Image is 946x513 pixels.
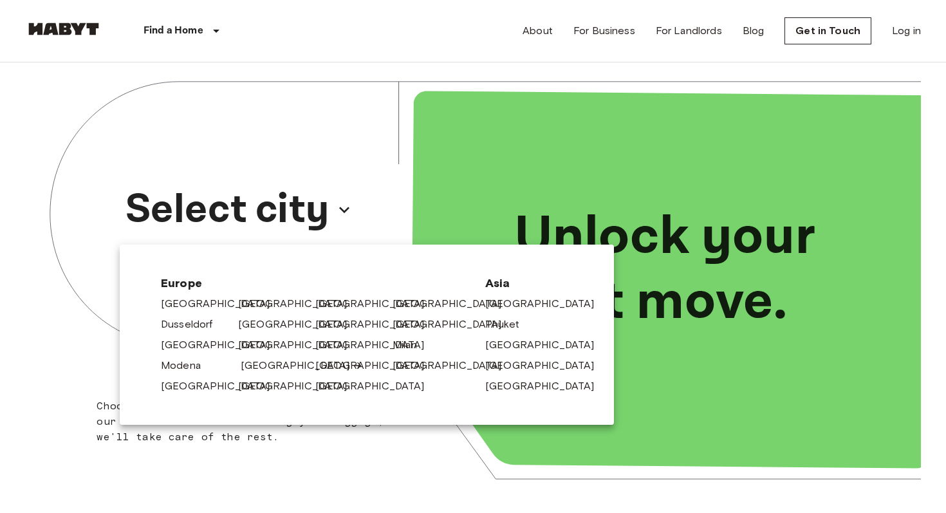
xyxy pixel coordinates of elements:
[485,317,532,332] a: Phuket
[238,378,360,394] a: [GEOGRAPHIC_DATA]
[161,317,226,332] a: Dusseldorf
[485,275,573,291] span: Asia
[161,275,465,291] span: Europe
[393,317,515,332] a: [GEOGRAPHIC_DATA]
[315,358,438,373] a: [GEOGRAPHIC_DATA]
[315,337,438,353] a: [GEOGRAPHIC_DATA]
[485,296,607,312] a: [GEOGRAPHIC_DATA]
[315,317,438,332] a: [GEOGRAPHIC_DATA]
[161,337,283,353] a: [GEOGRAPHIC_DATA]
[315,296,438,312] a: [GEOGRAPHIC_DATA]
[393,296,515,312] a: [GEOGRAPHIC_DATA]
[161,296,283,312] a: [GEOGRAPHIC_DATA]
[238,296,360,312] a: [GEOGRAPHIC_DATA]
[315,378,438,394] a: [GEOGRAPHIC_DATA]
[161,358,214,373] a: Modena
[241,358,363,373] a: [GEOGRAPHIC_DATA]
[485,358,607,373] a: [GEOGRAPHIC_DATA]
[238,317,360,332] a: [GEOGRAPHIC_DATA]
[393,358,515,373] a: [GEOGRAPHIC_DATA]
[238,337,360,353] a: [GEOGRAPHIC_DATA]
[161,378,283,394] a: [GEOGRAPHIC_DATA]
[485,378,607,394] a: [GEOGRAPHIC_DATA]
[393,337,430,353] a: Milan
[485,337,607,353] a: [GEOGRAPHIC_DATA]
